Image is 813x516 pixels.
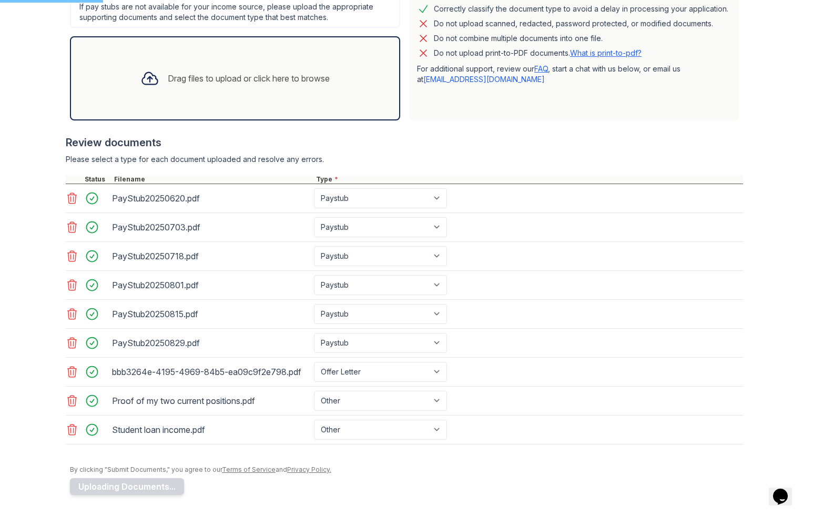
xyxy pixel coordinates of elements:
a: Privacy Policy. [287,466,331,473]
div: By clicking "Submit Documents," you agree to our and [70,466,743,474]
div: Do not combine multiple documents into one file. [434,32,603,45]
div: Review documents [66,135,743,150]
div: Type [314,175,743,184]
div: PayStub20250815.pdf [112,306,310,322]
div: Do not upload scanned, redacted, password protected, or modified documents. [434,17,713,30]
div: Please select a type for each document uploaded and resolve any errors. [66,154,743,165]
div: PayStub20250829.pdf [112,335,310,351]
div: Correctly classify the document type to avoid a delay in processing your application. [434,3,728,15]
p: For additional support, review our , start a chat with us below, or email us at [417,64,730,85]
div: PayStub20250703.pdf [112,219,310,236]
div: PayStub20250620.pdf [112,190,310,207]
button: Uploading Documents... [70,478,184,495]
a: Terms of Service [222,466,276,473]
p: Do not upload print-to-PDF documents. [434,48,642,58]
a: What is print-to-pdf? [570,48,642,57]
iframe: chat widget [769,474,802,505]
div: Drag files to upload or click here to browse [168,72,330,85]
div: Status [83,175,112,184]
div: Proof of my two current positions.pdf [112,392,310,409]
div: bbb3264e-4195-4969-84b5-ea09c9f2e798.pdf [112,363,310,380]
a: [EMAIL_ADDRESS][DOMAIN_NAME] [423,75,545,84]
a: FAQ [534,64,548,73]
div: PayStub20250718.pdf [112,248,310,265]
div: PayStub20250801.pdf [112,277,310,294]
div: Filename [112,175,314,184]
div: Student loan income.pdf [112,421,310,438]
